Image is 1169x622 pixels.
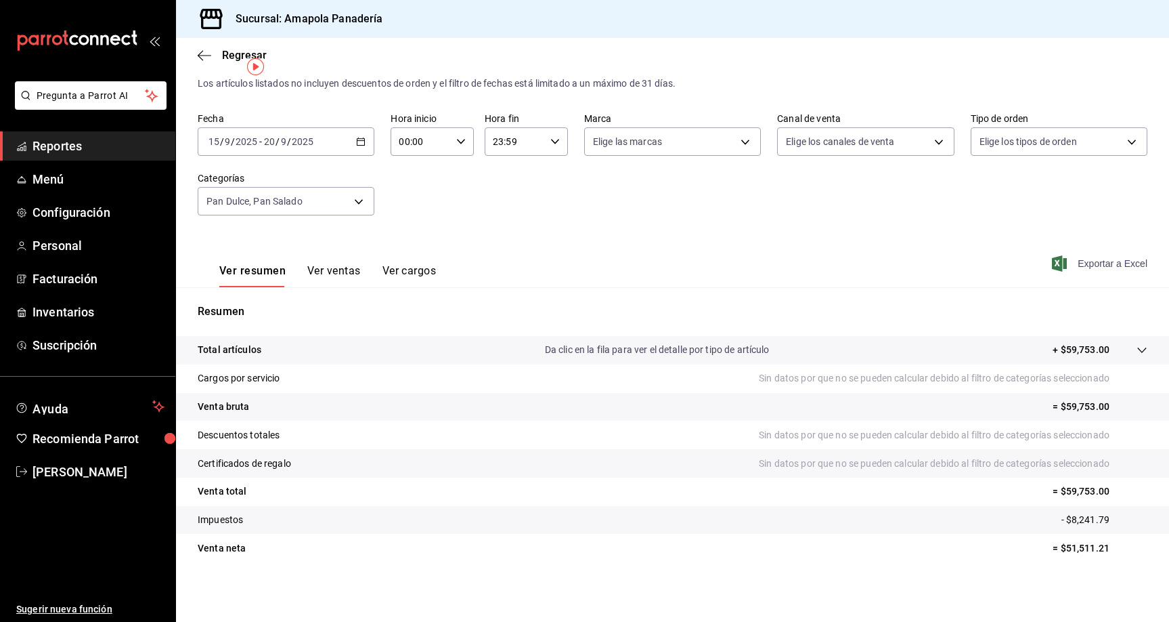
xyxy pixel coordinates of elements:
[275,136,280,147] span: /
[206,194,303,208] span: Pan Dulce, Pan Salado
[545,343,770,357] p: Da clic en la fila para ver el detalle por tipo de artículo
[16,602,164,617] span: Sugerir nueva función
[287,136,291,147] span: /
[32,430,164,448] span: Recomienda Parrot
[9,98,167,112] a: Pregunta a Parrot AI
[198,513,243,527] p: Impuestos
[231,136,235,147] span: /
[198,400,249,414] p: Venta bruta
[224,136,231,147] input: --
[198,541,246,556] p: Venta neta
[584,114,761,123] label: Marca
[198,457,291,471] p: Certificados de regalo
[198,428,280,442] p: Descuentos totales
[220,136,224,147] span: /
[263,136,275,147] input: --
[32,303,164,321] span: Inventarios
[247,58,264,75] img: Tooltip marker
[32,236,164,255] span: Personal
[198,304,1147,320] p: Resumen
[777,114,954,123] label: Canal de venta
[32,170,164,188] span: Menú
[208,136,220,147] input: --
[37,89,146,103] span: Pregunta a Parrot AI
[759,371,1147,386] p: Sin datos por que no se pueden calcular debido al filtro de categorías seleccionado
[198,484,246,499] p: Venta total
[786,135,894,148] span: Elige los canales de venta
[32,203,164,222] span: Configuración
[382,264,437,287] button: Ver cargos
[235,136,258,147] input: ----
[149,35,160,46] button: open_drawer_menu
[198,114,374,123] label: Fecha
[32,270,164,288] span: Facturación
[280,136,287,147] input: --
[15,81,167,110] button: Pregunta a Parrot AI
[198,77,1147,91] div: Los artículos listados no incluyen descuentos de orden y el filtro de fechas está limitado a un m...
[307,264,361,287] button: Ver ventas
[198,371,280,386] p: Cargos por servicio
[259,136,262,147] span: -
[32,398,147,415] span: Ayuda
[291,136,314,147] input: ----
[222,49,267,62] span: Regresar
[759,457,1147,471] p: Sin datos por que no se pueden calcular debido al filtro de categorías seleccionado
[485,114,568,123] label: Hora fin
[971,114,1147,123] label: Tipo de orden
[979,135,1077,148] span: Elige los tipos de orden
[198,173,374,183] label: Categorías
[219,264,286,287] button: Ver resumen
[225,11,383,27] h3: Sucursal: Amapola Panadería
[1053,343,1109,357] p: + $59,753.00
[198,343,261,357] p: Total artículos
[198,49,267,62] button: Regresar
[219,264,436,287] div: navigation tabs
[32,137,164,155] span: Reportes
[593,135,662,148] span: Elige las marcas
[391,114,474,123] label: Hora inicio
[32,463,164,481] span: [PERSON_NAME]
[1053,400,1147,414] p: = $59,753.00
[1055,255,1147,272] button: Exportar a Excel
[759,428,1147,442] p: Sin datos por que no se pueden calcular debido al filtro de categorías seleccionado
[1053,541,1147,556] p: = $51,511.21
[1053,484,1147,499] p: = $59,753.00
[32,336,164,354] span: Suscripción
[1061,513,1147,527] p: - $8,241.79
